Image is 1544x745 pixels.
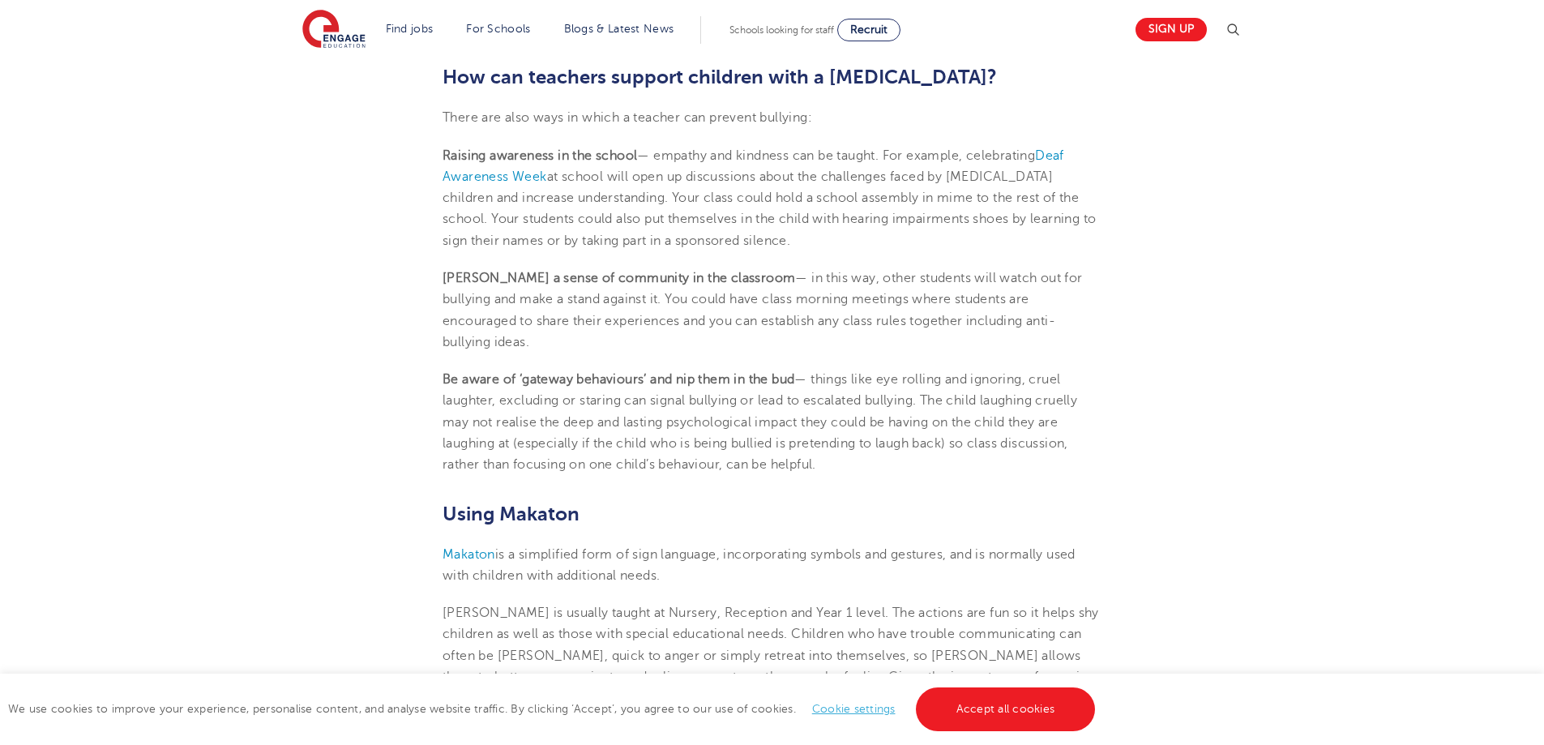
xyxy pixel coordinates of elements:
[812,703,896,715] a: Cookie settings
[729,24,834,36] span: Schools looking for staff
[443,606,1099,684] span: [PERSON_NAME] is usually taught at Nursery, Reception and Year 1 level. The actions are fun so it...
[443,547,495,562] a: Makaton
[443,372,794,387] b: Be aware of ‘gateway behaviours’ and nip them in the bud
[8,703,1099,715] span: We use cookies to improve your experience, personalise content, and analyse website traffic. By c...
[443,503,580,525] span: Using Makaton
[386,23,434,35] a: Find jobs
[564,23,674,35] a: Blogs & Latest News
[443,271,795,285] b: [PERSON_NAME] a sense of community in the classroom
[443,271,1083,349] span: — in this way, other students will watch out for bullying and make a stand against it. You could ...
[916,687,1096,731] a: Accept all cookies
[443,372,1077,472] span: — things like eye rolling and ignoring, cruel laughter, excluding or staring can signal bullying ...
[466,23,530,35] a: For Schools
[443,66,997,88] span: How can teachers support children with a [MEDICAL_DATA]?
[443,110,812,125] span: There are also ways in which a teacher can prevent bullying:
[837,19,900,41] a: Recruit
[443,148,1064,184] a: Deaf Awareness Week
[443,148,637,163] b: Raising awareness in the school
[637,148,1035,163] span: — empathy and kindness can be taught. For example, celebrating
[1136,18,1207,41] a: Sign up
[443,547,1076,583] span: is a simplified form of sign language, incorporating symbols and gestures, and is normally used w...
[850,24,887,36] span: Recruit
[302,10,366,50] img: Engage Education
[443,169,1096,248] span: at school will open up discussions about the challenges faced by [MEDICAL_DATA] children and incr...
